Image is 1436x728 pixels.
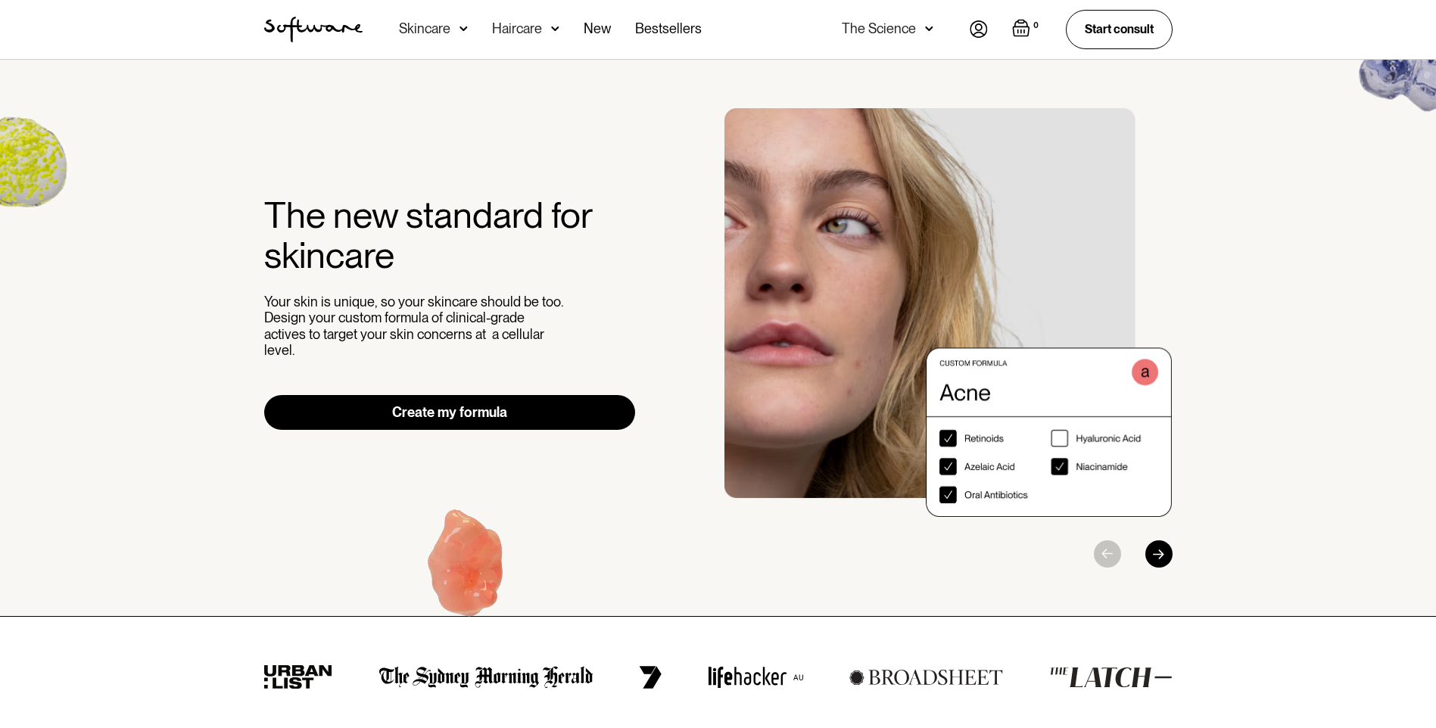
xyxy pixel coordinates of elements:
div: The Science [842,21,916,36]
img: arrow down [459,21,468,36]
img: Software Logo [264,17,363,42]
img: lifehacker logo [708,666,803,689]
img: arrow down [551,21,559,36]
img: broadsheet logo [849,669,1003,686]
img: the Sydney morning herald logo [379,666,593,689]
a: Create my formula [264,395,636,430]
img: urban list logo [264,665,333,689]
div: 0 [1030,19,1042,33]
img: the latch logo [1049,667,1172,688]
div: 1 / 3 [724,108,1173,517]
div: Haircare [492,21,542,36]
img: Hydroquinone (skin lightening agent) [373,481,562,667]
h2: The new standard for skincare [264,195,636,275]
div: Skincare [399,21,450,36]
a: home [264,17,363,42]
p: Your skin is unique, so your skincare should be too. Design your custom formula of clinical-grade... [264,294,567,359]
a: Start consult [1066,10,1173,48]
img: arrow down [925,21,933,36]
a: Open empty cart [1012,19,1042,40]
div: Next slide [1145,540,1173,568]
